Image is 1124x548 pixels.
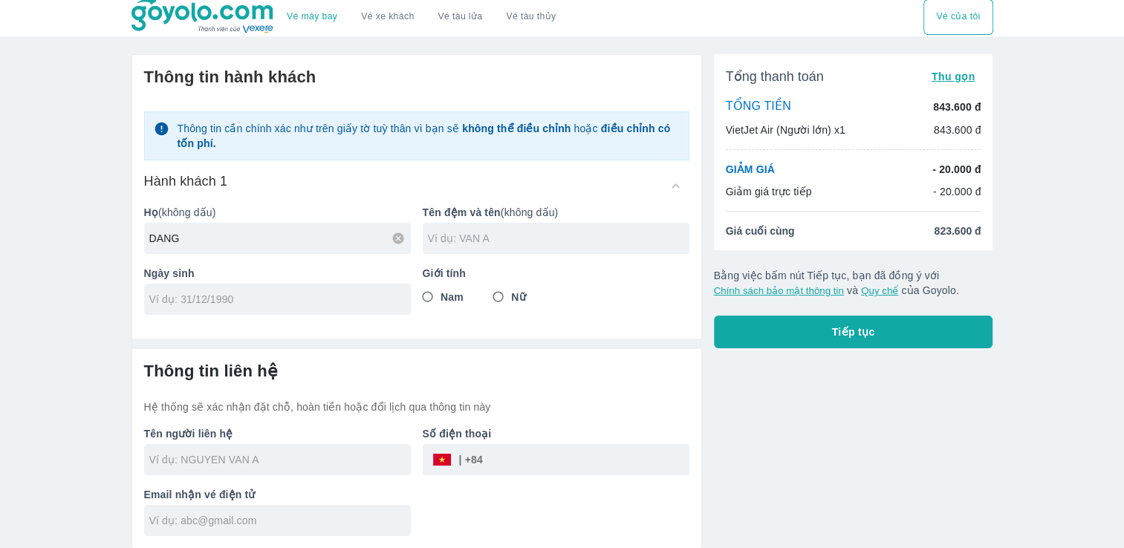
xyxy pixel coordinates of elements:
input: Ví dụ: NGUYEN VAN A [149,452,411,467]
a: Vé máy bay [287,11,337,22]
b: Tên đệm và tên [423,206,501,218]
p: TỔNG TIỀN [726,99,791,115]
p: Ngày sinh [144,266,411,281]
p: 843.600 đ [933,100,981,114]
input: Ví dụ: NGUYEN [149,231,411,246]
span: Tiếp tục [832,324,875,339]
p: Giảm giá trực tiếp [726,184,812,199]
h6: Hành khách 1 [144,172,228,190]
b: Họ [144,206,158,218]
p: VietJet Air (Người lớn) x1 [726,123,845,137]
strong: không thể điều chỉnh [462,123,571,134]
span: Thu gọn [932,71,975,82]
b: Email nhận vé điện tử [144,489,256,500]
p: (không dấu) [423,205,689,220]
input: Ví dụ: abc@gmail.com [149,513,411,528]
button: Chính sách bảo mật thông tin [714,285,844,296]
p: - 20.000 đ [932,162,981,177]
p: GIẢM GIÁ [726,162,775,177]
p: Hệ thống sẽ xác nhận đặt chỗ, hoàn tiền hoặc đổi lịch qua thông tin này [144,399,689,414]
button: Thu gọn [926,66,981,87]
span: Nam [441,290,464,304]
button: Tiếp tục [714,316,993,348]
input: Ví dụ: 31/12/1990 [149,292,396,307]
span: Tổng thanh toán [726,68,824,85]
p: Bằng việc bấm nút Tiếp tục, bạn đã đồng ý với và của Goyolo. [714,268,993,298]
b: Số điện thoại [423,428,492,440]
p: Giới tính [423,266,689,281]
p: (không dấu) [144,205,411,220]
span: Giá cuối cùng [726,224,795,238]
b: Tên người liên hệ [144,428,233,440]
h6: Thông tin liên hệ [144,361,689,382]
input: Ví dụ: VAN A [428,231,689,246]
a: Vé xe khách [361,11,414,22]
h6: Thông tin hành khách [144,67,689,88]
span: 823.600 đ [934,224,981,238]
p: Thông tin cần chính xác như trên giấy tờ tuỳ thân vì bạn sẽ hoặc [177,121,679,151]
span: Nữ [511,290,525,304]
p: 843.600 đ [934,123,981,137]
button: Quy chế [861,285,898,296]
p: - 20.000 đ [933,184,981,199]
